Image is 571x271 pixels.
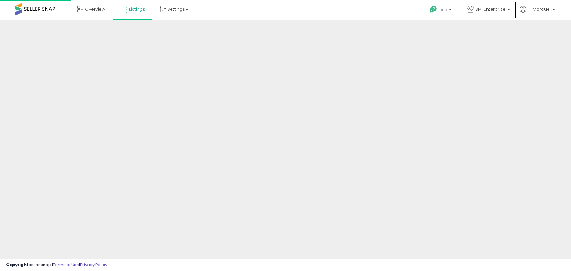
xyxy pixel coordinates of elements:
[425,1,458,20] a: Help
[6,262,107,268] div: seller snap | |
[476,6,505,12] span: SMI Enterprise
[429,6,437,13] i: Get Help
[6,262,29,268] strong: Copyright
[528,6,551,12] span: Hi Marquel
[53,262,79,268] a: Terms of Use
[520,6,555,20] a: Hi Marquel
[439,7,447,12] span: Help
[129,6,145,12] span: Listings
[85,6,105,12] span: Overview
[80,262,107,268] a: Privacy Policy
